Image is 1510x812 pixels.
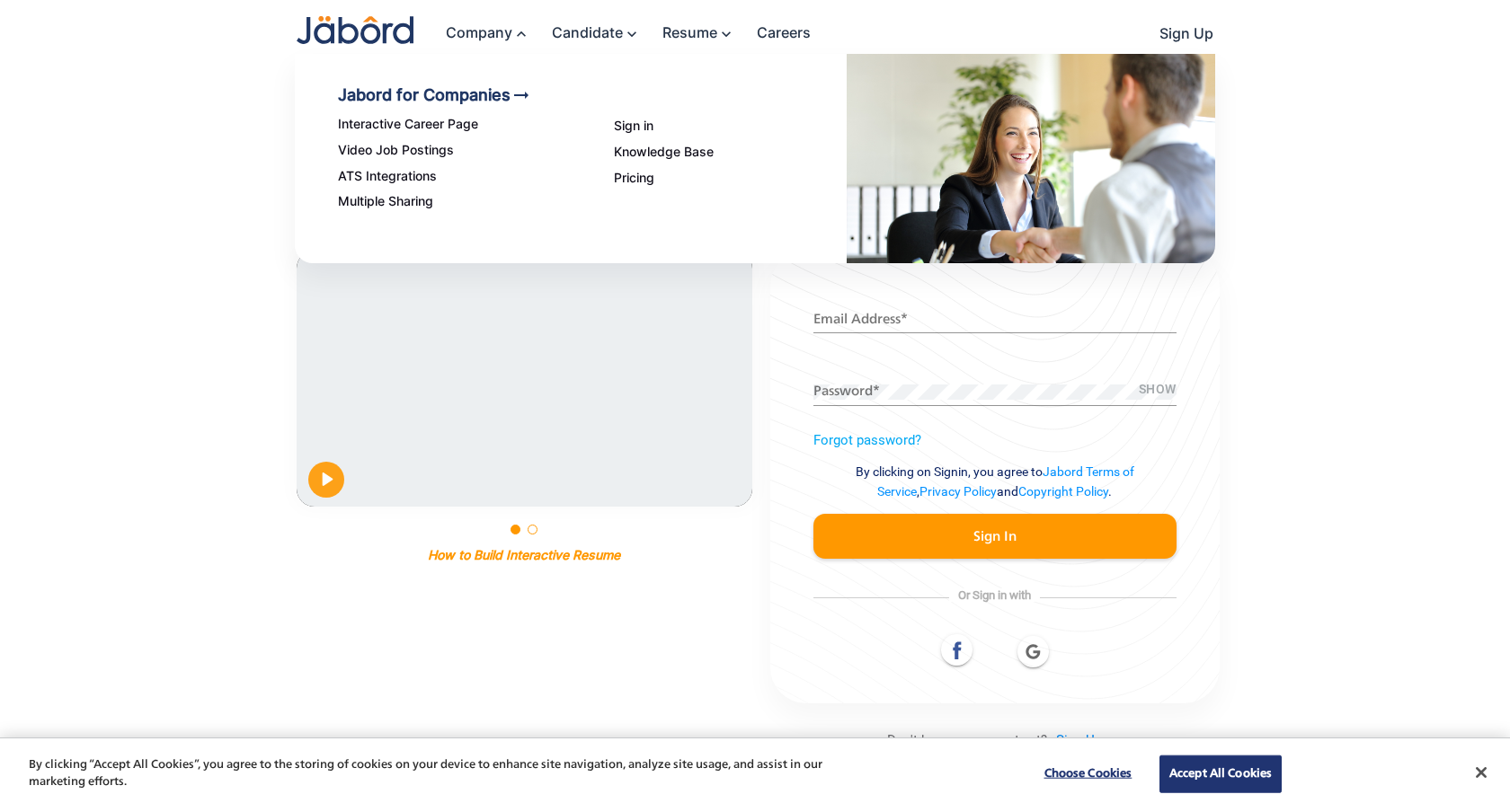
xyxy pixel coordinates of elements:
[739,14,811,51] a: Careers
[1461,753,1501,792] button: Close
[717,25,739,43] mat-icon: keyboard_arrow_down
[338,84,571,106] a: Jabord for Companies
[338,194,571,209] a: Multiple Sharing
[614,145,847,160] a: Knowledge Base
[428,14,534,53] a: Company
[512,25,534,43] mat-icon: keyboard_arrow_up
[614,119,847,134] a: Sign in
[338,143,571,158] a: Video Job Postings
[297,16,413,44] img: Jabord
[511,84,532,106] mat-icon: arrow_right_alt
[534,14,644,53] a: Candidate
[644,14,739,53] a: Resume
[1141,15,1213,52] a: Sign Up
[338,117,571,132] a: Interactive Career Page
[338,169,571,184] a: ATS Integrations
[1159,755,1282,793] button: Accept All Cookies
[623,25,644,43] mat-icon: keyboard_arrow_down
[847,54,1215,263] img: company-icon
[29,756,830,791] p: By clicking “Accept All Cookies”, you agree to the storing of cookies on your device to enhance s...
[1032,756,1144,792] button: Choose Cookies
[614,171,847,186] a: Pricing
